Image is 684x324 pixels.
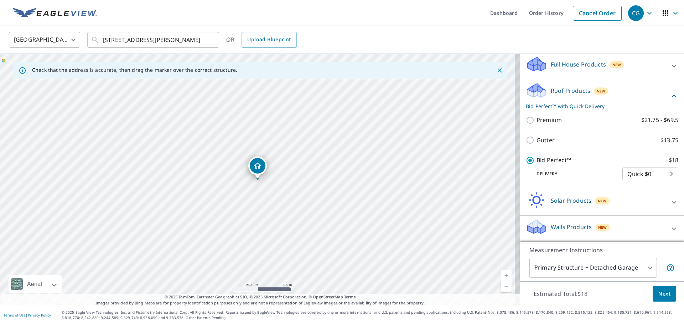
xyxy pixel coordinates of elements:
[653,286,676,302] button: Next
[526,102,670,110] p: Bid Perfect™ with Quick Delivery
[551,86,590,95] p: Roof Products
[9,275,62,293] div: Aerial
[495,66,504,75] button: Close
[313,294,343,299] a: OpenStreetMap
[103,30,204,50] input: Search by address or latitude-longitude
[226,32,297,48] div: OR
[248,156,267,179] div: Dropped pin, building 1, Residential property, 8337 Siciliano St Boynton Beach, FL 33472
[528,286,593,302] p: Estimated Total: $18
[25,275,44,293] div: Aerial
[597,88,606,94] span: New
[658,290,670,298] span: Next
[242,32,296,48] a: Upload Blueprint
[526,82,678,110] div: Roof ProductsNewBid Perfect™ with Quick Delivery
[526,56,678,76] div: Full House ProductsNew
[501,270,512,281] a: Current Level 17, Zoom In
[529,258,657,278] div: Primary Structure + Detached Garage
[526,218,678,239] div: Walls ProductsNew
[501,281,512,292] a: Current Level 17, Zoom Out
[247,35,291,44] span: Upload Blueprint
[669,156,678,165] p: $18
[344,294,356,299] a: Terms
[526,192,678,212] div: Solar ProductsNew
[537,156,571,165] p: Bid Perfect™
[529,246,675,254] p: Measurement Instructions
[537,116,562,124] p: Premium
[9,30,80,50] div: [GEOGRAPHIC_DATA]
[622,164,678,184] div: Quick $0
[165,294,356,300] span: © 2025 TomTom, Earthstar Geographics SIO, © 2025 Microsoft Corporation, ©
[526,171,622,177] p: Delivery
[551,60,606,69] p: Full House Products
[551,223,592,231] p: Walls Products
[28,313,51,318] a: Privacy Policy
[4,313,51,317] p: |
[62,310,680,320] p: © 2025 Eagle View Technologies, Inc. and Pictometry International Corp. All Rights Reserved. Repo...
[628,5,644,21] div: CG
[641,116,678,124] p: $21.75 - $69.5
[4,313,26,318] a: Terms of Use
[612,62,621,68] span: New
[32,67,237,73] p: Check that the address is accurate, then drag the marker over the correct structure.
[660,136,678,145] p: $13.75
[598,198,607,204] span: New
[573,6,622,21] a: Cancel Order
[598,224,607,230] span: New
[666,264,675,272] span: Your report will include the primary structure and a detached garage if one exists.
[13,8,97,18] img: EV Logo
[551,196,591,205] p: Solar Products
[537,136,555,145] p: Gutter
